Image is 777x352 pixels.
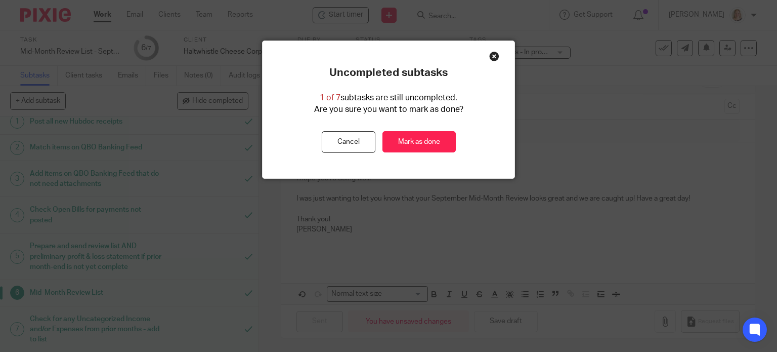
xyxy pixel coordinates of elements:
[320,94,340,102] span: 1 of 7
[382,131,456,153] a: Mark as done
[314,104,463,115] p: Are you sure you want to mark as done?
[322,131,375,153] button: Cancel
[489,51,499,61] div: Close this dialog window
[329,66,448,80] p: Uncompleted subtasks
[320,92,457,104] p: subtasks are still uncompleted.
